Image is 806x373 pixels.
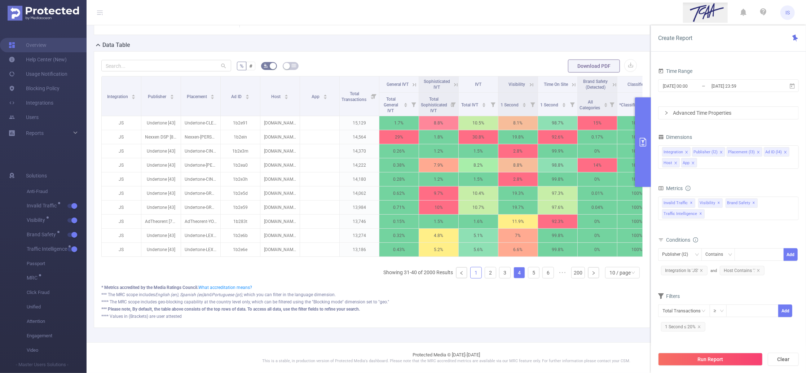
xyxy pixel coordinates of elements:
p: 0.43% [379,243,419,256]
p: 1b2e3m [221,144,260,158]
span: Total IVT [462,102,480,107]
span: Time Range [658,68,692,74]
p: 7.9% [419,158,458,172]
span: ✕ [700,210,703,218]
p: 1b2ein [221,130,260,144]
p: Undertone [43] [141,229,181,242]
p: 100% [617,229,657,242]
p: 0% [578,172,617,186]
p: 0% [578,229,617,242]
p: 92.3% [538,215,577,228]
p: 6.6% [498,243,538,256]
p: Nexxen DSP [8605] [141,130,181,144]
p: 5.2% [419,243,458,256]
span: Engagement [27,329,87,343]
span: Click Fraud [27,285,87,300]
div: Publisher (l2) [693,148,718,157]
a: 1 [471,267,481,278]
p: 1.6% [459,215,498,228]
i: icon: left [459,271,464,275]
div: Publisher (l2) [662,249,693,260]
div: 10 / page [609,267,631,278]
i: icon: caret-down [522,104,526,106]
i: icon: close [691,161,695,166]
div: Sort [170,93,174,98]
p: Undertone [43] [141,243,181,256]
p: 14% [578,158,617,172]
p: 5.1% [459,229,498,242]
li: 4 [514,267,525,278]
li: Publisher (l2) [692,147,725,157]
p: JS [102,144,141,158]
i: Filter menu [567,93,577,116]
li: Placement (l3) [727,147,762,157]
p: 100% [617,186,657,200]
button: Download PDF [568,60,620,73]
span: Traffic Intelligence [27,246,70,251]
p: 99.8% [538,243,577,256]
span: % [240,63,243,69]
p: 99.8% [538,229,577,242]
i: icon: close [674,161,678,166]
p: 5.6% [459,243,498,256]
p: 30.8% [459,130,498,144]
p: 1.7% [379,116,419,130]
i: icon: close [685,150,688,155]
span: and [710,268,767,273]
div: Sort [284,93,289,98]
i: icon: right [664,111,669,115]
p: 15,129 [340,116,379,130]
i: icon: caret-up [404,102,408,104]
i: Filter menu [448,93,458,116]
p: 13,984 [340,201,379,214]
li: 6 [542,267,554,278]
li: Ad ID (l4) [764,147,789,157]
div: Sort [323,93,327,98]
p: 10.7% [459,201,498,214]
li: 200 [571,267,585,278]
i: Filter menu [369,76,379,116]
p: 8.2% [459,158,498,172]
i: icon: info-circle [693,237,698,242]
p: 0.28% [379,172,419,186]
i: Filter menu [528,93,538,116]
p: 19.3% [498,186,538,200]
p: [DOMAIN_NAME] [260,116,300,130]
p: 100% [617,144,657,158]
p: 98.7% [538,116,577,130]
i: icon: close [757,150,760,155]
p: JS [102,229,141,242]
p: 8.8% [419,116,458,130]
i: Filter menu [607,93,617,116]
p: 1b283t [221,215,260,228]
span: ••• [557,267,568,278]
span: Publisher [148,94,167,99]
span: Attention [27,314,87,329]
p: 14,370 [340,144,379,158]
p: 100% [617,116,657,130]
p: 1.2% [419,144,458,158]
i: icon: caret-down [404,104,408,106]
div: Sort [522,102,527,106]
p: 99.9% [538,144,577,158]
p: JS [102,215,141,228]
p: 8.1% [498,116,538,130]
p: JS [102,201,141,214]
span: Traffic Intelligence [662,209,705,219]
span: Host Contains '.' [720,266,765,275]
i: icon: caret-down [604,104,608,106]
p: JS [102,158,141,172]
span: Invalid Traffic [27,203,59,208]
p: 0.01% [578,186,617,200]
i: icon: bg-colors [264,63,268,68]
p: 13,274 [340,229,379,242]
li: Next Page [588,267,599,278]
i: icon: caret-up [245,93,249,96]
p: Undertone-[PERSON_NAME]-PKG-728x90-desktop [4222874] [181,158,220,172]
p: 97.6% [538,201,577,214]
p: [DOMAIN_NAME] [260,186,300,200]
p: 1.2% [419,172,458,186]
span: Reports [26,130,44,136]
p: [DOMAIN_NAME] [260,130,300,144]
i: icon: caret-up [211,93,215,96]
